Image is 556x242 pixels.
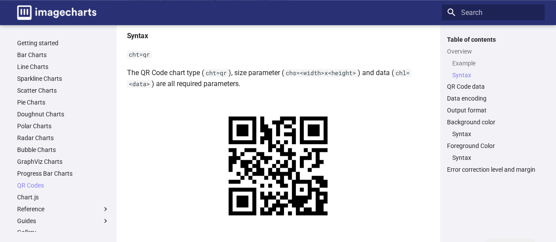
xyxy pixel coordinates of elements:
a: Radar Charts [17,134,109,142]
a: Image-Charts documentation [14,2,100,23]
a: Bubble Charts [17,146,109,154]
a: QR Code data [447,83,539,90]
nav: Overview [447,59,539,79]
a: Progress Bar Charts [17,170,109,177]
a: Output format [447,106,539,114]
a: Doughnut Charts [17,110,109,118]
img: logo [17,5,96,20]
a: Data encoding [447,94,539,102]
a: Pie Charts [17,98,109,106]
a: QR Codes [17,181,109,189]
code: cht=qr [204,69,229,77]
label: Reference [17,205,109,213]
a: Chart.js [17,193,109,201]
a: Foreground Color [447,142,539,150]
input: Search [442,4,545,20]
nav: Table of contents [442,36,545,174]
a: GraphViz Charts [17,158,109,166]
code: cht=qr [127,51,152,58]
a: Sparkline Charts [17,75,109,83]
a: Syntax [452,130,539,138]
a: Line Charts [17,63,109,71]
img: chart [209,97,347,235]
a: Gallery [17,228,109,236]
a: Background color [447,118,539,126]
nav: Background color [447,130,539,138]
a: Scatter Charts [17,87,109,94]
a: Overview [447,47,539,55]
a: Error correction level and margin [447,166,539,173]
nav: Foreground Color [447,154,539,162]
label: Guides [17,217,109,225]
a: Polar Charts [17,122,109,130]
p: The QR Code chart type ( ), size parameter ( ) and data ( ) are all required parameters. [127,67,429,90]
a: Syntax [452,154,539,162]
a: Syntax [452,71,539,79]
a: Getting started [17,39,109,47]
a: Example [452,59,539,67]
h4: Syntax [127,30,429,42]
label: Table of contents [442,36,545,43]
code: chs=<width>x<height> [284,69,358,77]
a: Bar Charts [17,51,109,59]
